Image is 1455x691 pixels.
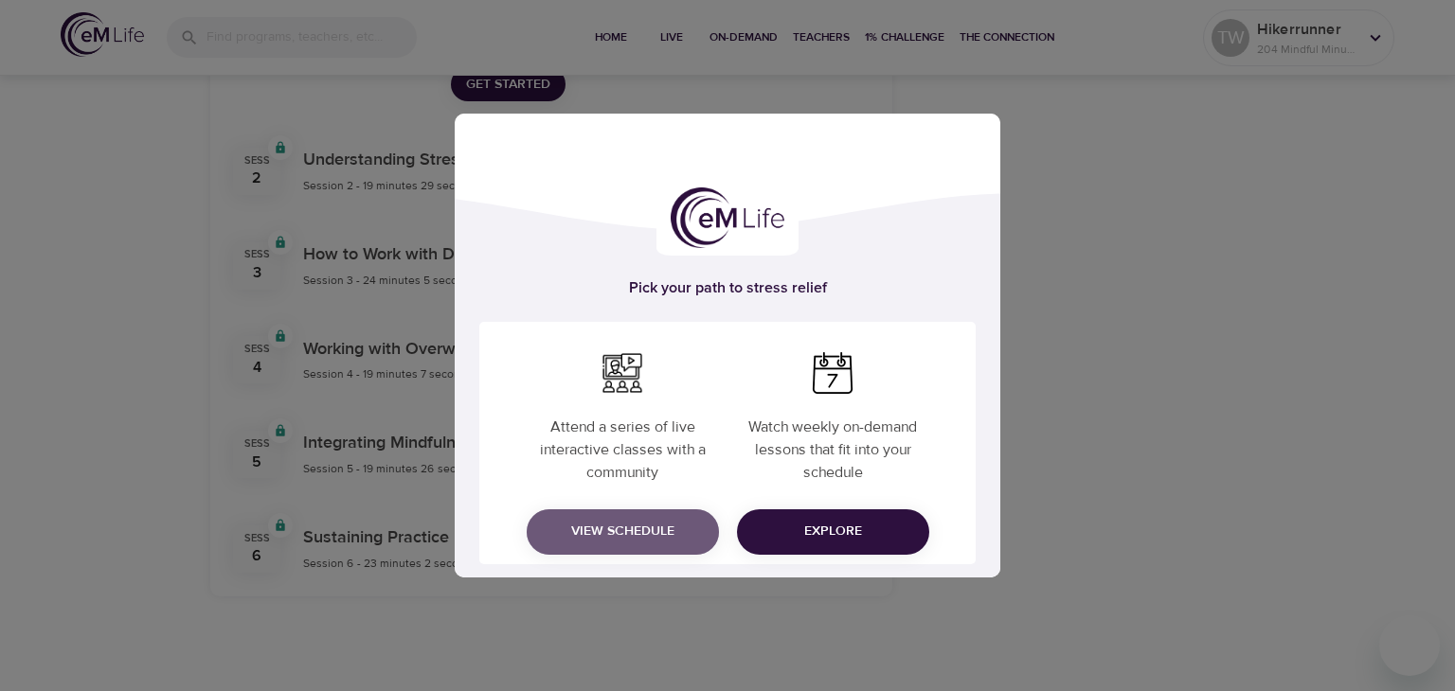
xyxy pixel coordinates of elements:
[479,278,976,298] h5: Pick your path to stress relief
[527,509,719,555] button: View Schedule
[542,520,704,543] span: View Schedule
[752,520,914,543] span: Explore
[812,352,853,394] img: week.png
[731,400,934,490] p: Watch weekly on-demand lessons that fit into your schedule
[602,352,643,394] img: webimar.png
[737,509,929,555] button: Explore
[521,400,724,490] p: Attend a series of live interactive classes with a community
[671,187,784,248] img: logo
